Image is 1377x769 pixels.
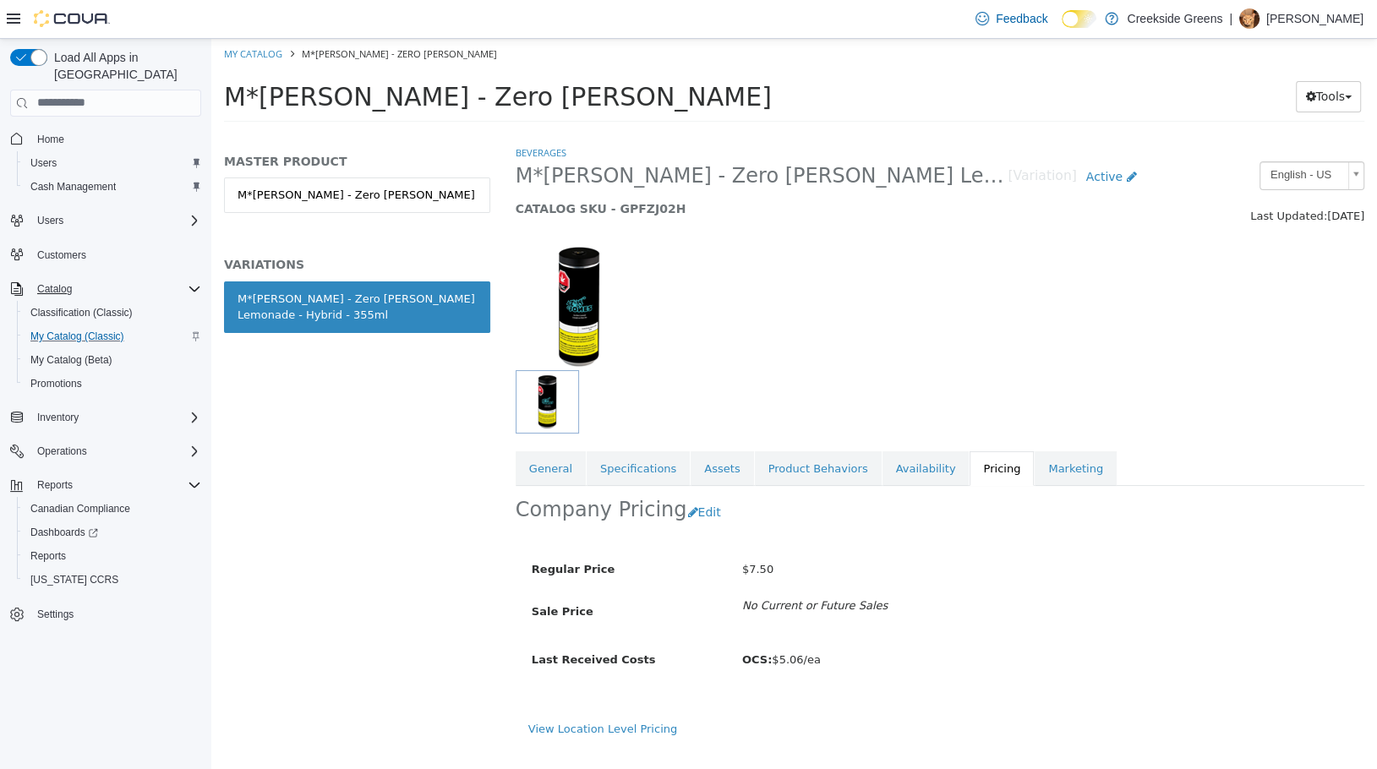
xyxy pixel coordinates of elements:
[30,502,130,515] span: Canadian Compliance
[47,49,201,83] span: Load All Apps in [GEOGRAPHIC_DATA]
[30,306,133,319] span: Classification (Classic)
[30,156,57,170] span: Users
[30,377,82,390] span: Promotions
[671,412,758,448] a: Availability
[13,218,279,233] h5: VARIATIONS
[969,2,1054,35] a: Feedback
[24,522,201,543] span: Dashboards
[17,348,208,372] button: My Catalog (Beta)
[30,244,201,265] span: Customers
[1239,8,1260,29] div: Layne Sharpe
[531,614,560,627] b: OCS:
[24,177,123,197] a: Cash Management
[1116,171,1153,183] span: [DATE]
[24,177,201,197] span: Cash Management
[17,301,208,325] button: Classification (Classic)
[24,153,63,173] a: Users
[13,139,279,174] a: M*[PERSON_NAME] - Zero [PERSON_NAME]
[796,131,865,145] small: [Variation]
[30,279,201,299] span: Catalog
[758,412,822,448] a: Pricing
[30,475,201,495] span: Reports
[30,128,201,150] span: Home
[17,521,208,544] a: Dashboards
[30,526,98,539] span: Dashboards
[30,407,201,428] span: Inventory
[30,245,93,265] a: Customers
[24,326,201,346] span: My Catalog (Classic)
[34,10,110,27] img: Cova
[17,325,208,348] button: My Catalog (Classic)
[1085,42,1150,74] button: Tools
[30,441,201,461] span: Operations
[3,473,208,497] button: Reports
[375,412,478,448] a: Specifications
[30,407,85,428] button: Inventory
[30,180,116,194] span: Cash Management
[13,43,560,73] span: M*[PERSON_NAME] - Zero [PERSON_NAME]
[24,350,119,370] a: My Catalog (Beta)
[1266,8,1363,29] p: [PERSON_NAME]
[304,124,797,150] span: M*[PERSON_NAME] - Zero [PERSON_NAME] Lemonade - Hybrid - 355ml
[320,614,445,627] span: Last Received Costs
[3,406,208,429] button: Inventory
[1127,8,1222,29] p: Creekside Greens
[875,131,911,145] span: Active
[3,127,208,151] button: Home
[1048,123,1153,151] a: English - US
[3,277,208,301] button: Catalog
[320,566,382,579] span: Sale Price
[24,546,73,566] a: Reports
[37,411,79,424] span: Inventory
[17,497,208,521] button: Canadian Compliance
[26,252,265,285] div: M*[PERSON_NAME] - Zero [PERSON_NAME] Lemonade - Hybrid - 355ml
[10,120,201,671] nav: Complex example
[3,209,208,232] button: Users
[24,350,201,370] span: My Catalog (Beta)
[3,439,208,463] button: Operations
[996,10,1047,27] span: Feedback
[30,210,70,231] button: Users
[1039,171,1116,183] span: Last Updated:
[304,412,374,448] a: General
[24,303,201,323] span: Classification (Classic)
[304,205,431,331] img: 150
[475,458,518,489] button: Edit
[317,684,466,696] a: View Location Level Pricing
[37,444,87,458] span: Operations
[1049,123,1130,150] span: English - US
[30,549,66,563] span: Reports
[17,151,208,175] button: Users
[30,129,71,150] a: Home
[544,412,670,448] a: Product Behaviors
[24,326,131,346] a: My Catalog (Classic)
[24,499,201,519] span: Canadian Compliance
[24,522,105,543] a: Dashboards
[24,374,89,394] a: Promotions
[37,248,86,262] span: Customers
[17,568,208,592] button: [US_STATE] CCRS
[320,524,403,537] span: Regular Price
[30,603,201,624] span: Settings
[3,602,208,626] button: Settings
[24,570,125,590] a: [US_STATE] CCRS
[37,133,64,146] span: Home
[37,282,72,296] span: Catalog
[24,499,137,519] a: Canadian Compliance
[1062,10,1097,28] input: Dark Mode
[24,570,201,590] span: Washington CCRS
[304,107,355,120] a: Beverages
[37,214,63,227] span: Users
[1062,28,1063,29] span: Dark Mode
[13,115,279,130] h5: MASTER PRODUCT
[30,441,94,461] button: Operations
[479,412,542,448] a: Assets
[304,458,476,484] h2: Company Pricing
[30,353,112,367] span: My Catalog (Beta)
[30,475,79,495] button: Reports
[17,372,208,395] button: Promotions
[823,412,905,448] a: Marketing
[3,243,208,267] button: Customers
[304,162,935,177] h5: CATALOG SKU - GPFZJ02H
[531,524,562,537] span: $7.50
